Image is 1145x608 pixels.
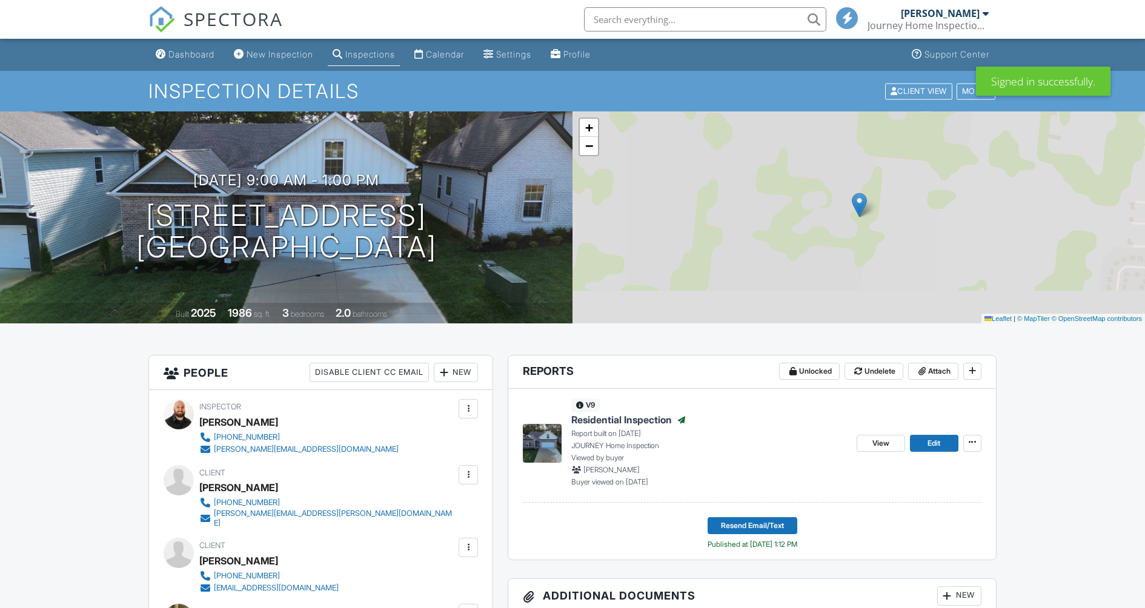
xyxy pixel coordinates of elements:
[214,571,280,581] div: [PHONE_NUMBER]
[884,86,955,95] a: Client View
[852,193,867,217] img: Marker
[176,309,189,319] span: Built
[976,67,1110,96] div: Signed in successfully.
[254,309,271,319] span: sq. ft.
[907,44,994,66] a: Support Center
[199,402,241,411] span: Inspector
[199,431,399,443] a: [PHONE_NUMBER]
[546,44,596,66] a: Profile
[199,541,225,550] span: Client
[199,509,456,528] a: [PERSON_NAME][EMAIL_ADDRESS][PERSON_NAME][DOMAIN_NAME]
[885,83,952,99] div: Client View
[214,509,456,528] div: [PERSON_NAME][EMAIL_ADDRESS][PERSON_NAME][DOMAIN_NAME]
[148,6,175,33] img: The Best Home Inspection Software - Spectora
[328,44,400,66] a: Inspections
[136,200,437,264] h1: [STREET_ADDRESS] [GEOGRAPHIC_DATA]
[214,583,339,593] div: [EMAIL_ADDRESS][DOMAIN_NAME]
[1052,315,1142,322] a: © OpenStreetMap contributors
[199,478,278,497] div: [PERSON_NAME]
[184,6,283,31] span: SPECTORA
[1014,315,1015,322] span: |
[228,306,252,319] div: 1986
[229,44,318,66] a: New Inspection
[479,44,536,66] a: Settings
[214,444,399,454] div: [PERSON_NAME][EMAIL_ADDRESS][DOMAIN_NAME]
[151,44,219,66] a: Dashboard
[580,119,598,137] a: Zoom in
[585,120,593,135] span: +
[214,432,280,442] div: [PHONE_NUMBER]
[924,49,989,59] div: Support Center
[199,413,278,431] div: [PERSON_NAME]
[199,443,399,455] a: [PERSON_NAME][EMAIL_ADDRESS][DOMAIN_NAME]
[199,497,456,509] a: [PHONE_NUMBER]
[168,49,214,59] div: Dashboard
[353,309,387,319] span: bathrooms
[148,16,283,42] a: SPECTORA
[584,7,826,31] input: Search everything...
[214,498,280,507] div: [PHONE_NUMBER]
[434,363,478,382] div: New
[957,83,996,99] div: More
[496,49,531,59] div: Settings
[149,355,493,390] h3: People
[1017,315,1050,322] a: © MapTiler
[410,44,469,66] a: Calendar
[868,19,989,31] div: Journey Home Inspection Services
[984,315,1012,322] a: Leaflet
[563,49,591,59] div: Profile
[310,363,429,382] div: Disable Client CC Email
[148,81,997,102] h1: Inspection Details
[336,306,351,319] div: 2.0
[580,137,598,155] a: Zoom out
[199,552,278,570] div: [PERSON_NAME]
[282,306,289,319] div: 3
[199,570,339,582] a: [PHONE_NUMBER]
[426,49,464,59] div: Calendar
[585,138,593,153] span: −
[291,309,324,319] span: bedrooms
[937,586,981,606] div: New
[193,172,379,188] h3: [DATE] 9:00 am - 1:00 pm
[199,582,339,594] a: [EMAIL_ADDRESS][DOMAIN_NAME]
[901,7,980,19] div: [PERSON_NAME]
[199,468,225,477] span: Client
[345,49,395,59] div: Inspections
[247,49,313,59] div: New Inspection
[191,306,216,319] div: 2025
